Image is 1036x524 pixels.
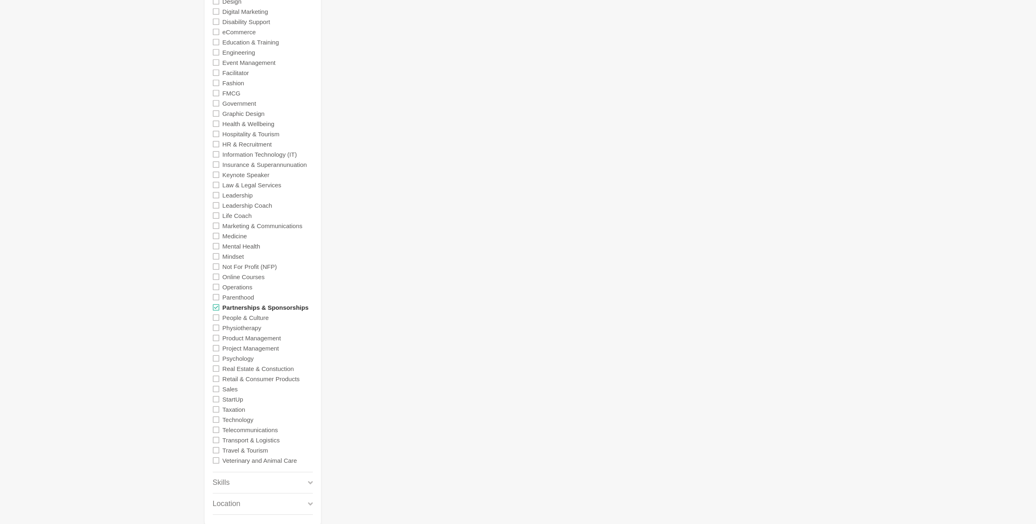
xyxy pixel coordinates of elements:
[223,57,276,67] label: Event Management
[223,282,252,292] label: Operations
[223,37,279,47] label: Education & Training
[223,210,252,220] label: Life Coach
[223,424,278,435] label: Telecommunications
[223,129,280,139] label: Hospitality & Tourism
[223,231,247,241] label: Medicine
[223,343,279,353] label: Project Management
[223,98,256,108] label: Government
[223,353,254,363] label: Psychology
[223,404,245,414] label: Taxation
[223,333,281,343] label: Product Management
[223,6,268,16] label: Digital Marketing
[223,200,272,210] label: Leadership Coach
[223,435,280,445] label: Transport & Logistics
[223,363,294,373] label: Real Estate & Constuction
[223,88,241,98] label: FMCG
[223,292,254,302] label: Parenthood
[223,455,297,465] label: Veterinary and Animal Care
[223,47,255,57] label: Engineering
[223,394,243,404] label: StartUp
[223,67,249,78] label: Facilitator
[223,302,309,312] label: Partnerships & Sponsorships
[223,271,265,282] label: Online Courses
[223,139,272,149] label: HR & Recruitment
[213,477,230,488] p: Skills
[223,149,297,159] label: Information Technology (IT)
[223,251,244,261] label: Mindset
[223,27,256,37] label: eCommerce
[223,159,307,169] label: Insurance & Superannunuation
[223,118,274,129] label: Health & Wellbeing
[223,322,261,333] label: Physiotherapy
[223,108,265,118] label: Graphic Design
[223,261,277,271] label: Not For Profit (NFP)
[223,180,281,190] label: Law & Legal Services
[223,384,238,394] label: Sales
[223,220,303,231] label: Marketing & Communications
[223,78,244,88] label: Fashion
[223,414,254,424] label: Technology
[223,373,300,384] label: Retail & Consumer Products
[223,312,269,322] label: People & Culture
[223,169,270,180] label: Keynote Speaker
[223,445,268,455] label: Travel & Tourism
[213,498,241,509] p: Location
[223,16,270,27] label: Disability Support
[223,241,261,251] label: Mental Health
[223,190,253,200] label: Leadership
